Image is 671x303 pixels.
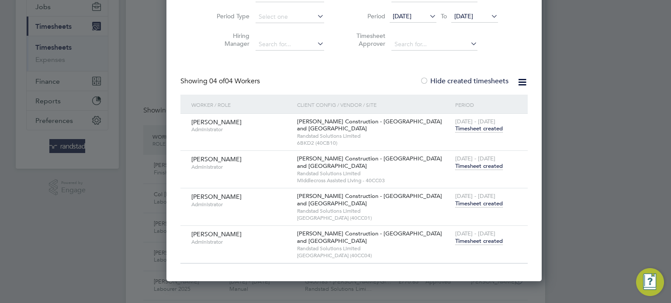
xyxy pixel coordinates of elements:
[455,200,503,208] span: Timesheet created
[210,32,249,48] label: Hiring Manager
[189,95,295,115] div: Worker / Role
[391,38,477,51] input: Search for...
[297,208,451,214] span: Randstad Solutions Limited
[191,126,291,133] span: Administrator
[295,95,453,115] div: Client Config / Vendor / Site
[180,77,262,86] div: Showing
[346,12,385,20] label: Period
[191,201,291,208] span: Administrator
[297,140,451,146] span: 6BKD2 (40CB10)
[209,77,225,85] span: 04 of
[256,11,324,23] input: Select one
[297,177,451,184] span: Middlecross Assisted Living - 40CC03
[191,193,242,201] span: [PERSON_NAME]
[297,133,451,140] span: Randstad Solutions Limited
[453,95,519,115] div: Period
[420,77,508,85] label: Hide created timesheets
[191,118,242,126] span: [PERSON_NAME]
[191,163,291,170] span: Administrator
[455,155,495,162] span: [DATE] - [DATE]
[455,162,503,170] span: Timesheet created
[455,118,495,125] span: [DATE] - [DATE]
[455,125,503,133] span: Timesheet created
[210,12,249,20] label: Period Type
[256,38,324,51] input: Search for...
[455,237,503,245] span: Timesheet created
[455,230,495,237] span: [DATE] - [DATE]
[191,155,242,163] span: [PERSON_NAME]
[297,118,442,133] span: [PERSON_NAME] Construction - [GEOGRAPHIC_DATA] and [GEOGRAPHIC_DATA]
[636,268,664,296] button: Engage Resource Center
[346,32,385,48] label: Timesheet Approver
[209,77,260,85] span: 04 Workers
[455,192,495,200] span: [DATE] - [DATE]
[297,230,442,245] span: [PERSON_NAME] Construction - [GEOGRAPHIC_DATA] and [GEOGRAPHIC_DATA]
[297,214,451,221] span: [GEOGRAPHIC_DATA] (40CC01)
[393,12,412,20] span: [DATE]
[297,252,451,259] span: [GEOGRAPHIC_DATA] (40CC04)
[297,192,442,207] span: [PERSON_NAME] Construction - [GEOGRAPHIC_DATA] and [GEOGRAPHIC_DATA]
[297,245,451,252] span: Randstad Solutions Limited
[454,12,473,20] span: [DATE]
[297,155,442,170] span: [PERSON_NAME] Construction - [GEOGRAPHIC_DATA] and [GEOGRAPHIC_DATA]
[191,230,242,238] span: [PERSON_NAME]
[191,238,291,245] span: Administrator
[438,10,450,22] span: To
[297,170,451,177] span: Randstad Solutions Limited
